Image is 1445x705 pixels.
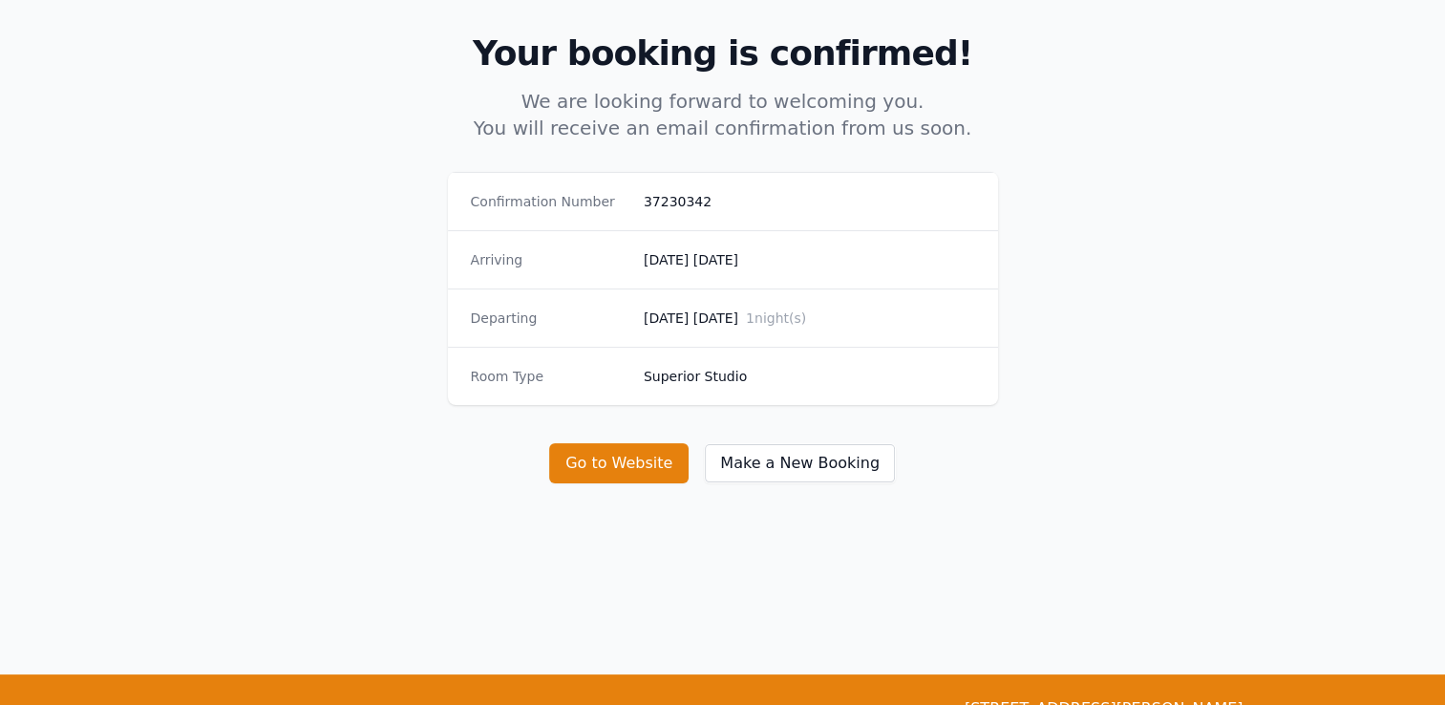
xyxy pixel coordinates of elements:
[471,250,628,269] dt: Arriving
[644,192,975,211] dd: 37230342
[644,250,975,269] dd: [DATE] [DATE]
[356,88,1090,141] p: We are looking forward to welcoming you. You will receive an email confirmation from us soon.
[644,309,975,328] dd: [DATE] [DATE]
[161,34,1285,73] h2: Your booking is confirmed!
[746,310,806,326] span: 1 night(s)
[471,367,628,386] dt: Room Type
[549,443,689,483] button: Go to Website
[704,443,896,483] button: Make a New Booking
[644,367,975,386] dd: Superior Studio
[471,192,628,211] dt: Confirmation Number
[471,309,628,328] dt: Departing
[549,454,704,472] a: Go to Website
